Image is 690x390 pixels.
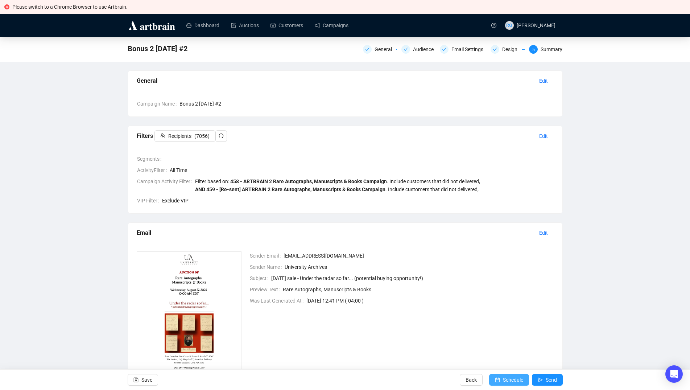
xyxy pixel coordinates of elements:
span: RG [506,22,512,29]
span: save [133,377,139,382]
img: logo [128,20,176,31]
div: General [375,45,396,54]
span: team [160,133,165,138]
span: Save [141,370,152,390]
span: Bonus 2 [DATE] #2 [179,100,554,108]
button: Edit [533,227,554,239]
span: 5 [532,47,535,52]
button: Edit [533,75,554,87]
span: University Archives [285,263,554,271]
span: VIP Filter [137,197,162,205]
button: Send [532,374,563,386]
span: [EMAIL_ADDRESS][DOMAIN_NAME] [284,252,554,260]
span: calendar [495,377,500,382]
a: Customers [270,16,303,35]
span: Preview Text [250,286,283,293]
span: check [442,47,446,52]
a: question-circle [487,14,501,37]
div: Summary [541,45,562,54]
span: Exclude VIP [162,197,554,205]
div: Design [502,45,522,54]
span: redo [219,133,224,138]
a: Auctions [231,16,259,35]
span: ActivityFilter [137,166,170,174]
span: Subject [250,274,271,282]
div: General [137,76,533,85]
button: Back [460,374,483,386]
span: did not delivered , [441,178,480,184]
span: send [538,377,543,382]
b: AND [195,186,206,192]
div: Email [137,228,533,237]
span: [PERSON_NAME] [517,22,555,28]
span: Recipients [168,132,191,140]
span: [DATE] sale - Under the radar so far... (potential buying opportunity!) [271,274,554,282]
span: Filters [137,132,227,139]
div: 5Summary [529,45,562,54]
span: Segments [137,155,164,163]
div: Filter based on: [195,177,480,193]
span: question-circle [491,23,496,28]
span: [DATE] 12:41 PM (-04:00 ) [306,297,554,305]
div: Email Settings [440,45,486,54]
div: Audience [413,45,438,54]
span: . Include customers that [206,186,479,192]
span: Rare Autographs, Manuscripts & Books [283,286,554,293]
span: Edit [539,77,548,85]
div: Design [491,45,525,54]
span: . Include customers that [230,178,480,184]
button: Edit [533,130,554,142]
span: Campaign Name [137,100,179,108]
div: Please switch to a Chrome Browser to use Artbrain. [12,3,686,11]
span: Schedule [503,370,523,390]
span: Edit [539,132,548,140]
div: General [363,45,397,54]
span: check [404,47,408,52]
span: All Time [170,166,554,174]
b: 458 - ARTBRAIN 2 Rare Autographs, Manuscripts & Books Campaign [230,178,387,184]
span: Sender Email [250,252,284,260]
a: Campaigns [315,16,348,35]
a: Dashboard [186,16,219,35]
button: Schedule [489,374,529,386]
span: Send [546,370,557,390]
span: check [365,47,369,52]
span: Edit [539,229,548,237]
span: Bonus 2 August 27, 2025 #2 [128,43,187,54]
button: Recipients(7056) [154,130,215,142]
div: Audience [401,45,435,54]
span: check [493,47,497,52]
span: ( 7056 ) [194,132,210,140]
span: Sender Name [250,263,285,271]
b: 459 - [Re-sent] ARTBRAIN 2 Rare Autographs, Manuscripts & Books Campaign [206,186,385,192]
div: Open Intercom Messenger [665,365,683,383]
span: close-circle [4,4,9,9]
span: Was Last Generated At [250,297,306,305]
span: Campaign Activity Filter [137,177,195,193]
div: Email Settings [451,45,488,54]
span: Back [466,370,477,390]
span: did not delivered , [440,186,479,192]
button: Save [128,374,158,386]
